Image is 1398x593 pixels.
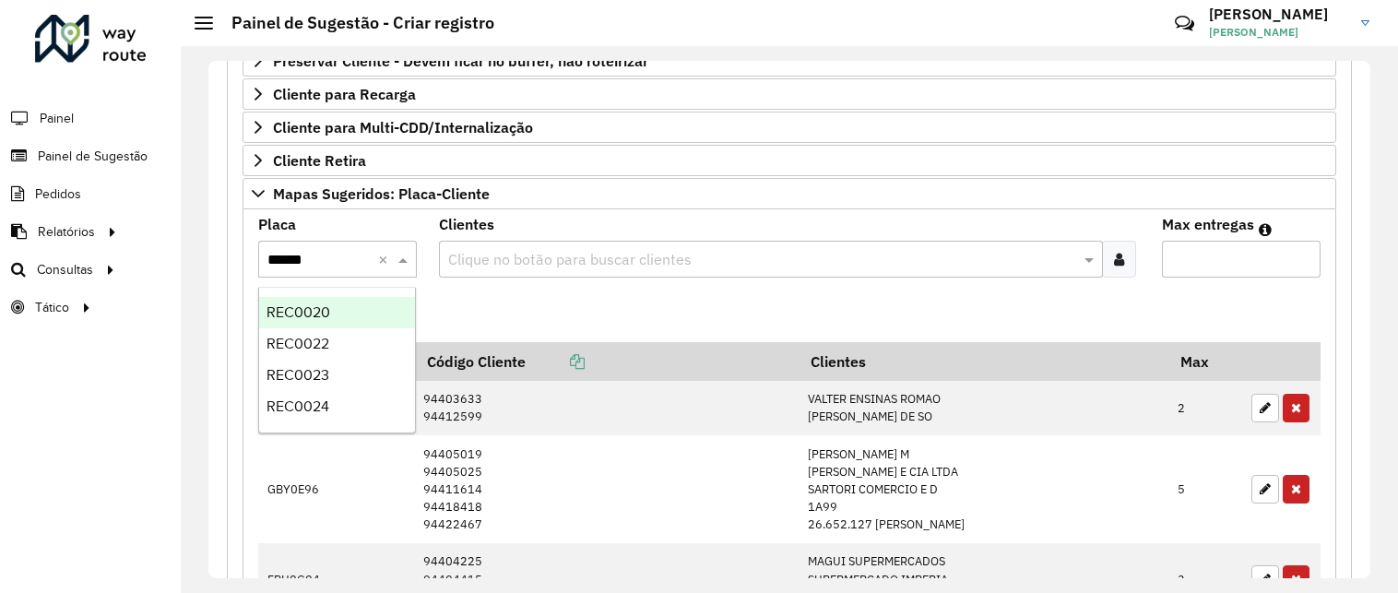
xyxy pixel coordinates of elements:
[258,213,296,235] label: Placa
[258,287,416,433] ng-dropdown-panel: Options list
[35,184,81,204] span: Pedidos
[414,381,799,435] td: 94403633 94412599
[799,381,1168,435] td: VALTER ENSINAS ROMAO [PERSON_NAME] DE SO
[1168,342,1242,381] th: Max
[414,342,799,381] th: Código Cliente
[1209,24,1347,41] span: [PERSON_NAME]
[799,435,1168,543] td: [PERSON_NAME] M [PERSON_NAME] E CIA LTDA SARTORI COMERCIO E D 1A99 26.652.127 [PERSON_NAME]
[213,13,494,33] h2: Painel de Sugestão - Criar registro
[1168,381,1242,435] td: 2
[267,304,330,320] span: REC0020
[37,260,93,279] span: Consultas
[267,367,329,383] span: REC0023
[243,178,1336,209] a: Mapas Sugeridos: Placa-Cliente
[799,342,1168,381] th: Clientes
[273,87,416,101] span: Cliente para Recarga
[38,147,148,166] span: Painel de Sugestão
[1259,222,1272,237] em: Máximo de clientes que serão colocados na mesma rota com os clientes informados
[526,352,585,371] a: Copiar
[1209,6,1347,23] h3: [PERSON_NAME]
[1168,435,1242,543] td: 5
[273,153,366,168] span: Cliente Retira
[243,78,1336,110] a: Cliente para Recarga
[35,298,69,317] span: Tático
[243,145,1336,176] a: Cliente Retira
[38,222,95,242] span: Relatórios
[243,112,1336,143] a: Cliente para Multi-CDD/Internalização
[273,53,648,68] span: Preservar Cliente - Devem ficar no buffer, não roteirizar
[414,435,799,543] td: 94405019 94405025 94411614 94418418 94422467
[439,213,494,235] label: Clientes
[273,120,533,135] span: Cliente para Multi-CDD/Internalização
[267,398,329,414] span: REC0024
[243,45,1336,77] a: Preservar Cliente - Devem ficar no buffer, não roteirizar
[1162,213,1254,235] label: Max entregas
[273,186,490,201] span: Mapas Sugeridos: Placa-Cliente
[378,248,394,270] span: Clear all
[258,435,414,543] td: GBY0E96
[1165,4,1204,43] a: Contato Rápido
[267,336,329,351] span: REC0022
[40,109,74,128] span: Painel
